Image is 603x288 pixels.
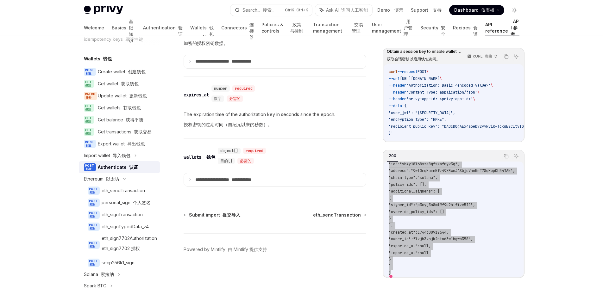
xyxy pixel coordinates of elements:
[84,128,94,136] span: GET
[389,83,406,88] span: --header
[502,52,510,61] button: Copy the contents from the code block
[398,69,418,74] span: --request
[411,236,413,242] span: :
[190,20,214,35] a: Wallets 钱包
[123,105,141,110] font: 获取钱包
[406,83,491,88] span: 'Authorization: Basic <encoded-value>'
[387,49,461,64] span: Obtain a session key to enable wallet access.
[418,230,446,235] span: 1744300912644
[389,96,406,101] span: --header
[84,55,112,63] h5: Wallets
[313,212,366,218] a: eth_sendTransaction
[214,86,227,91] span: number
[79,126,160,138] a: GET 得到Get transactions 获取交易
[326,7,368,13] span: Ask AI
[184,212,240,218] a: Submit import 提交导入
[477,90,480,95] span: \
[389,117,446,122] span: "encryption_type": "HPKE",
[86,72,91,75] font: 邮政
[101,272,114,277] font: 索拉纳
[102,187,145,194] div: eth_sendTransaction
[441,25,445,37] font: 安全
[79,197,160,209] a: POST 邮政personal_sign 个人签名
[389,168,409,173] span: "address"
[90,191,95,194] font: 邮政
[143,20,183,35] a: Authentication 验证
[84,6,123,15] img: light logo
[415,182,426,187] span: : [],
[473,202,475,207] span: ,
[409,168,411,173] span: :
[221,20,254,35] a: Connectors 连接器
[86,144,91,147] font: 邮政
[389,202,413,207] span: "signer_id"
[389,250,418,255] span: "imported_at"
[184,29,366,50] p: The encrypted authorization key data.
[184,111,366,131] p: The expiration time of the authorization key in seconds since the epoch.
[449,5,504,15] a: Dashboard 仪表板
[127,141,145,146] font: 导出钱包
[227,95,243,102] div: 必需的
[86,96,91,99] font: 修补
[389,131,393,136] span: }'
[313,212,361,218] span: eth_sendTransaction
[126,117,143,122] font: 获得平衡
[389,243,418,248] span: "exported_at"
[79,233,160,257] a: POST 邮政eth_sign7702Authorizationeth_sign7702 授权
[481,7,494,13] font: 仪表板
[102,259,135,267] div: secp256k1_sign
[389,223,393,228] span: ],
[400,162,457,167] span: "sb4y18l68xze8gfszafmyv3q"
[237,158,254,164] div: 必需的
[429,243,431,248] span: ,
[509,5,519,15] button: Toggle dark mode
[389,90,406,95] span: --header
[98,163,138,171] div: Authenticate
[387,57,440,61] font: 获取会话密钥以启用钱包访问。
[446,230,449,235] span: ,
[433,189,440,194] span: : [
[400,76,440,81] span: [URL][DOMAIN_NAME]
[84,175,119,183] div: Ethereum
[411,7,442,13] a: Support 支持
[341,7,368,13] font: 询问人工智能
[426,69,429,74] span: \
[513,168,515,173] span: ,
[98,116,143,124] div: Get balance
[98,140,145,148] div: Export wallet
[491,83,493,88] span: \
[184,246,267,253] a: Powered by Mintlify 由 Mintlify 提供支持
[372,20,413,35] a: User management 用户管理
[79,257,160,269] a: POST 邮政secp256k1_sign
[418,69,426,74] span: POST
[98,92,147,100] div: Update wallet
[440,76,442,81] span: \
[389,271,391,276] span: }
[485,20,519,35] a: API reference API 参考
[85,120,91,123] font: 得到
[128,69,146,74] font: 创建钱包
[84,163,96,171] span: POST
[209,25,214,37] font: 钱包
[184,122,272,127] font: 授权密钥的过期时间（自纪元以来的秒数）。
[85,108,91,111] font: 得到
[352,22,363,34] font: 交易管理
[389,236,411,242] span: "owner_id"
[112,20,136,35] a: Basics 基础知识
[88,211,100,219] span: POST
[102,246,140,251] font: eth_sign7702 授权
[313,20,364,35] a: Transaction management 交易管理
[406,90,477,95] span: 'Content-Type: application/json'
[220,148,238,153] span: object[]
[296,8,308,12] font: Ctrl+K
[90,245,95,248] font: 邮政
[464,51,500,62] button: cURL 卷曲
[453,20,478,35] a: Recipes 食谱
[189,212,240,218] span: Submit import
[435,209,444,214] span: : []
[102,223,149,230] div: eth_signTypedData_v4
[420,20,445,35] a: Security 安全
[413,236,471,242] span: "lzjb3xnjk2ntod3w1hgwa358"
[88,241,100,249] span: POST
[134,129,152,134] font: 获取交易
